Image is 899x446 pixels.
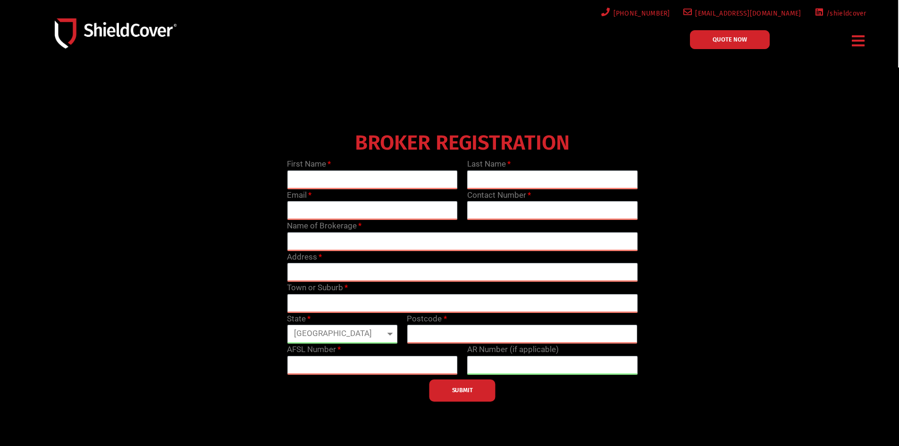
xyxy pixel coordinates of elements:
[690,30,770,49] a: QUOTE NOW
[849,30,869,52] div: Menu Toggle
[287,189,311,202] label: Email
[713,36,747,42] span: QUOTE NOW
[813,8,866,19] a: /shieldcover
[282,137,642,149] h4: BROKER REGISTRATION
[287,220,361,232] label: Name of Brokerage
[429,379,496,402] button: SUBMIT
[452,389,473,391] span: SUBMIT
[681,8,801,19] a: [EMAIL_ADDRESS][DOMAIN_NAME]
[287,313,311,325] label: State
[599,8,670,19] a: [PHONE_NUMBER]
[467,344,559,356] label: AR Number (if applicable)
[55,18,176,48] img: Shield-Cover-Underwriting-Australia-logo-full
[287,282,348,294] label: Town or Suburb
[610,8,670,19] span: [PHONE_NUMBER]
[467,158,511,170] label: Last Name
[407,313,446,325] label: Postcode
[692,8,801,19] span: [EMAIL_ADDRESS][DOMAIN_NAME]
[823,8,866,19] span: /shieldcover
[287,344,341,356] label: AFSL Number
[287,158,331,170] label: First Name
[287,251,322,263] label: Address
[467,189,531,202] label: Contact Number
